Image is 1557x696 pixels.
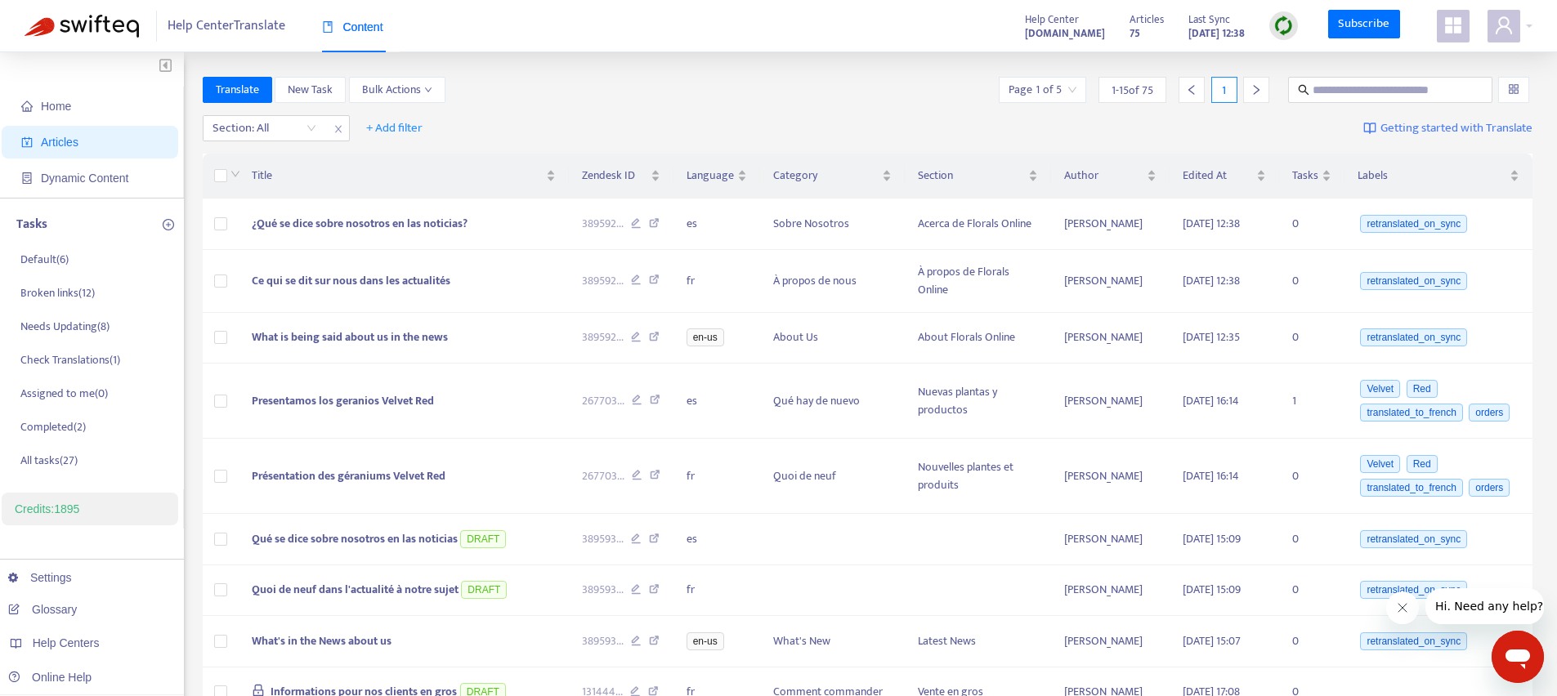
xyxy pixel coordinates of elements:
[1360,328,1467,346] span: retranslated_on_sync
[1492,631,1544,683] iframe: Button to launch messaging window
[230,169,240,179] span: down
[673,514,760,565] td: es
[1130,25,1140,42] strong: 75
[1407,455,1438,473] span: Red
[1051,514,1170,565] td: [PERSON_NAME]
[460,530,506,548] span: DRAFT
[582,215,624,233] span: 389592 ...
[1130,11,1164,29] span: Articles
[905,250,1051,313] td: À propos de Florals Online
[1025,24,1105,42] a: [DOMAIN_NAME]
[1183,271,1240,290] span: [DATE] 12:38
[918,167,1025,185] span: Section
[1360,479,1462,497] span: translated_to_french
[1360,404,1462,422] span: translated_to_french
[322,20,383,33] span: Content
[1183,529,1241,548] span: [DATE] 15:09
[1360,215,1467,233] span: retranslated_on_sync
[687,632,724,650] span: en-us
[1360,581,1467,599] span: retranslated_on_sync
[673,565,760,617] td: fr
[1443,16,1463,35] span: appstore
[1363,115,1532,141] a: Getting started with Translate
[687,167,734,185] span: Language
[673,250,760,313] td: fr
[252,631,391,650] span: What's in the News about us
[1380,119,1532,138] span: Getting started with Translate
[1183,328,1240,346] span: [DATE] 12:35
[33,636,100,649] span: Help Centers
[1363,122,1376,135] img: image-link
[252,391,434,410] span: Presentamos los geranios Velvet Red
[1183,466,1239,485] span: [DATE] 16:14
[275,77,346,103] button: New Task
[20,251,69,268] p: Default ( 6 )
[582,272,624,290] span: 389592 ...
[1360,455,1400,473] span: Velvet
[16,215,47,234] p: Tasks
[424,86,432,94] span: down
[760,439,906,514] td: Quoi de neuf
[1279,616,1344,667] td: 0
[168,11,285,42] span: Help Center Translate
[1183,580,1241,599] span: [DATE] 15:09
[1292,167,1318,185] span: Tasks
[1358,167,1506,185] span: Labels
[673,439,760,514] td: fr
[8,571,72,584] a: Settings
[1425,588,1544,624] iframe: Message from company
[1279,199,1344,250] td: 0
[1211,77,1237,103] div: 1
[1279,514,1344,565] td: 0
[673,199,760,250] td: es
[288,81,333,99] span: New Task
[773,167,879,185] span: Category
[41,100,71,113] span: Home
[582,581,624,599] span: 389593 ...
[1051,250,1170,313] td: [PERSON_NAME]
[582,328,624,346] span: 389592 ...
[760,364,906,439] td: Qué hay de nuevo
[1183,631,1241,650] span: [DATE] 15:07
[239,154,570,199] th: Title
[1279,565,1344,617] td: 0
[1051,199,1170,250] td: [PERSON_NAME]
[252,271,450,290] span: Ce qui se dit sur nous dans les actualités
[8,671,92,684] a: Online Help
[673,154,760,199] th: Language
[252,466,445,485] span: Présentation des géraniums Velvet Red
[582,632,624,650] span: 389593 ...
[163,219,174,230] span: plus-circle
[1279,250,1344,313] td: 0
[1386,591,1419,624] iframe: Close message
[760,199,906,250] td: Sobre Nosotros
[20,385,108,402] p: Assigned to me ( 0 )
[252,328,448,346] span: What is being said about us in the news
[15,502,79,515] a: Credits:1895
[760,616,906,667] td: What's New
[8,603,77,616] a: Glossary
[1188,11,1230,29] span: Last Sync
[1360,272,1467,290] span: retranslated_on_sync
[1360,380,1400,398] span: Velvet
[20,351,120,368] p: Check Translations ( 1 )
[1051,565,1170,617] td: [PERSON_NAME]
[1279,154,1344,199] th: Tasks
[760,313,906,364] td: About Us
[354,115,435,141] button: + Add filter
[760,250,906,313] td: À propos de nous
[687,328,724,346] span: en-us
[21,136,33,148] span: account-book
[760,154,906,199] th: Category
[20,452,78,469] p: All tasks ( 27 )
[366,118,423,138] span: + Add filter
[582,530,624,548] span: 389593 ...
[905,199,1051,250] td: Acerca de Florals Online
[905,313,1051,364] td: About Florals Online
[41,136,78,149] span: Articles
[328,119,349,139] span: close
[1051,313,1170,364] td: [PERSON_NAME]
[41,172,128,185] span: Dynamic Content
[1360,632,1467,650] span: retranslated_on_sync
